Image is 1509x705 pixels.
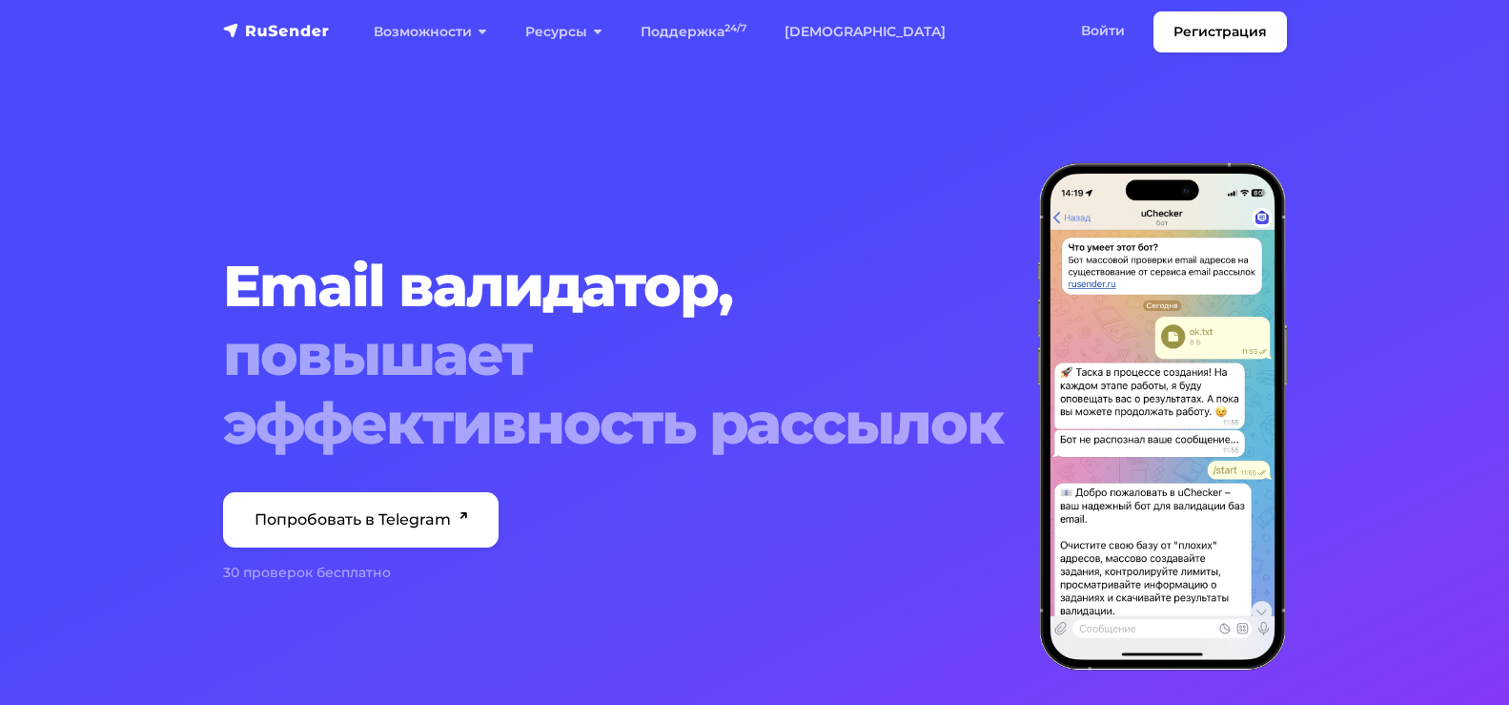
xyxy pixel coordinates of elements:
[223,321,1015,458] span: повышает эффективность рассылок
[506,12,622,52] a: Ресурсы
[223,252,1015,458] h1: Email валидатор,
[724,22,746,34] sup: 24/7
[223,492,500,548] a: Попробовать в Telegram
[1153,11,1287,52] a: Регистрация
[1038,163,1287,671] img: hero-right-validator-min.png
[223,21,330,40] img: RuSender
[223,563,1015,583] div: 30 проверок бесплатно
[765,12,965,52] a: [DEMOGRAPHIC_DATA]
[1062,11,1144,51] a: Войти
[622,12,765,52] a: Поддержка24/7
[355,12,506,52] a: Возможности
